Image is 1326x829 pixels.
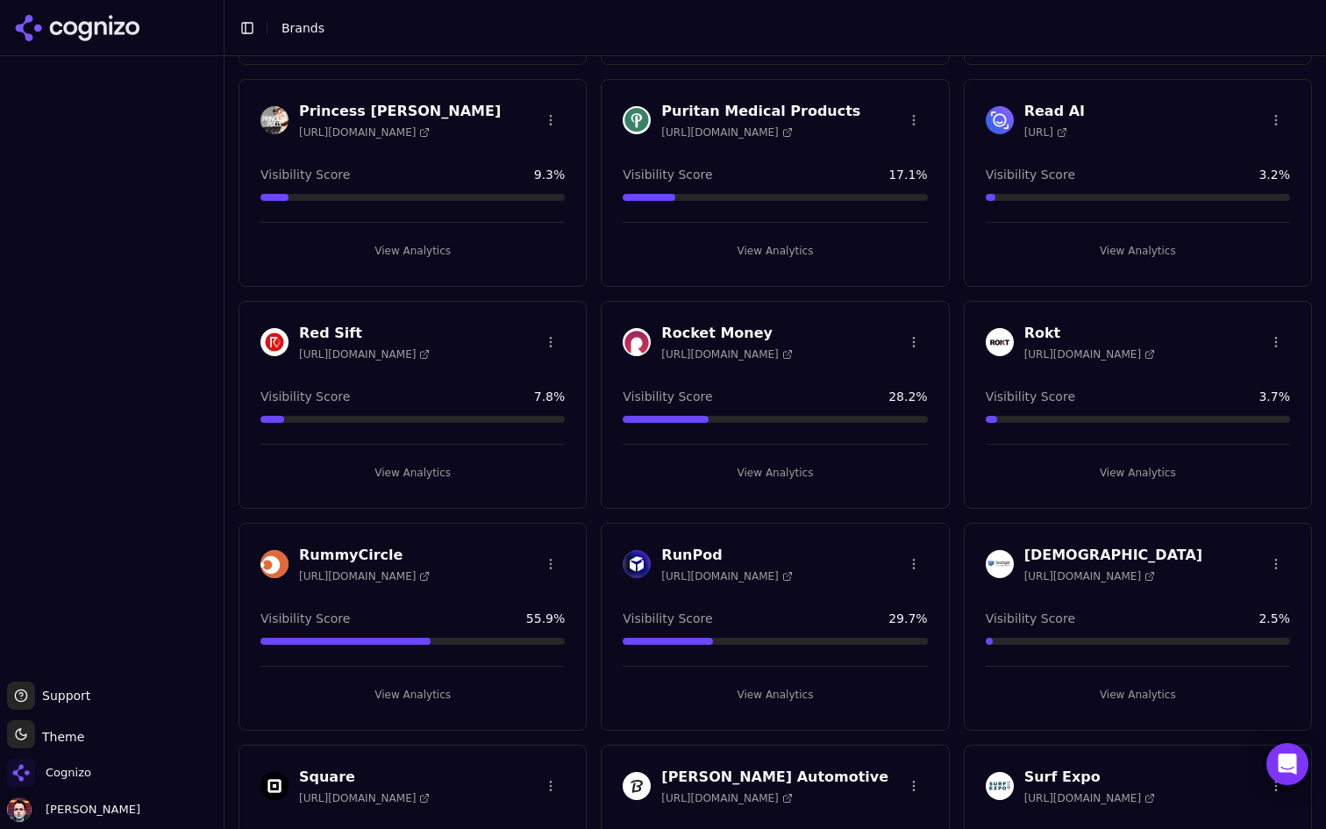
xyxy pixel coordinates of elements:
span: Visibility Score [986,610,1075,627]
span: [URL][DOMAIN_NAME] [299,125,430,139]
img: Square [260,772,289,800]
span: Brands [282,21,324,35]
button: View Analytics [260,459,565,487]
span: Visibility Score [260,166,350,183]
span: Visibility Score [260,610,350,627]
span: [URL][DOMAIN_NAME] [1024,791,1155,805]
span: 2.5 % [1258,610,1290,627]
h3: [DEMOGRAPHIC_DATA] [1024,545,1202,566]
img: Stuckey Automotive [623,772,651,800]
span: 3.7 % [1258,388,1290,405]
button: View Analytics [986,459,1290,487]
button: View Analytics [986,681,1290,709]
span: 3.2 % [1258,166,1290,183]
h3: [PERSON_NAME] Automotive [661,767,888,788]
h3: Puritan Medical Products [661,101,860,122]
span: [URL][DOMAIN_NAME] [661,347,792,361]
h3: Red Sift [299,323,430,344]
button: View Analytics [623,237,927,265]
span: Visibility Score [623,166,712,183]
span: [URL][DOMAIN_NAME] [1024,569,1155,583]
span: 7.8 % [534,388,566,405]
img: RummyCircle [260,550,289,578]
img: Surf Expo [986,772,1014,800]
h3: Surf Expo [1024,767,1155,788]
button: View Analytics [623,459,927,487]
h3: Square [299,767,430,788]
button: View Analytics [986,237,1290,265]
img: RunPod [623,550,651,578]
span: [URL][DOMAIN_NAME] [661,569,792,583]
nav: breadcrumb [282,19,324,37]
span: [URL][DOMAIN_NAME] [661,125,792,139]
span: Visibility Score [623,610,712,627]
span: [URL][DOMAIN_NAME] [1024,347,1155,361]
span: [URL][DOMAIN_NAME] [661,791,792,805]
span: 29.7 % [888,610,927,627]
span: 28.2 % [888,388,927,405]
span: 55.9 % [526,610,565,627]
img: Rokt [986,328,1014,356]
img: Princess Polly [260,106,289,134]
button: View Analytics [623,681,927,709]
button: Open organization switcher [7,759,91,787]
span: Visibility Score [986,166,1075,183]
span: Visibility Score [986,388,1075,405]
span: [PERSON_NAME] [39,802,140,818]
img: Read AI [986,106,1014,134]
h3: Princess [PERSON_NAME] [299,101,501,122]
img: Seologist [986,550,1014,578]
img: Red Sift [260,328,289,356]
img: Cognizo [7,759,35,787]
img: Puritan Medical Products [623,106,651,134]
span: [URL][DOMAIN_NAME] [299,347,430,361]
span: 9.3 % [534,166,566,183]
h3: Rocket Money [661,323,792,344]
img: Rocket Money [623,328,651,356]
div: Open Intercom Messenger [1266,743,1308,785]
span: Theme [35,730,84,744]
h3: Read AI [1024,101,1085,122]
span: [URL] [1024,125,1067,139]
h3: RunPod [661,545,792,566]
span: [URL][DOMAIN_NAME] [299,569,430,583]
span: 17.1 % [888,166,927,183]
span: Visibility Score [623,388,712,405]
h3: RummyCircle [299,545,430,566]
span: [URL][DOMAIN_NAME] [299,791,430,805]
button: View Analytics [260,237,565,265]
span: Support [35,687,90,704]
button: Open user button [7,797,140,822]
span: Cognizo [46,765,91,781]
img: Deniz Ozcan [7,797,32,822]
h3: Rokt [1024,323,1155,344]
span: Visibility Score [260,388,350,405]
button: View Analytics [260,681,565,709]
